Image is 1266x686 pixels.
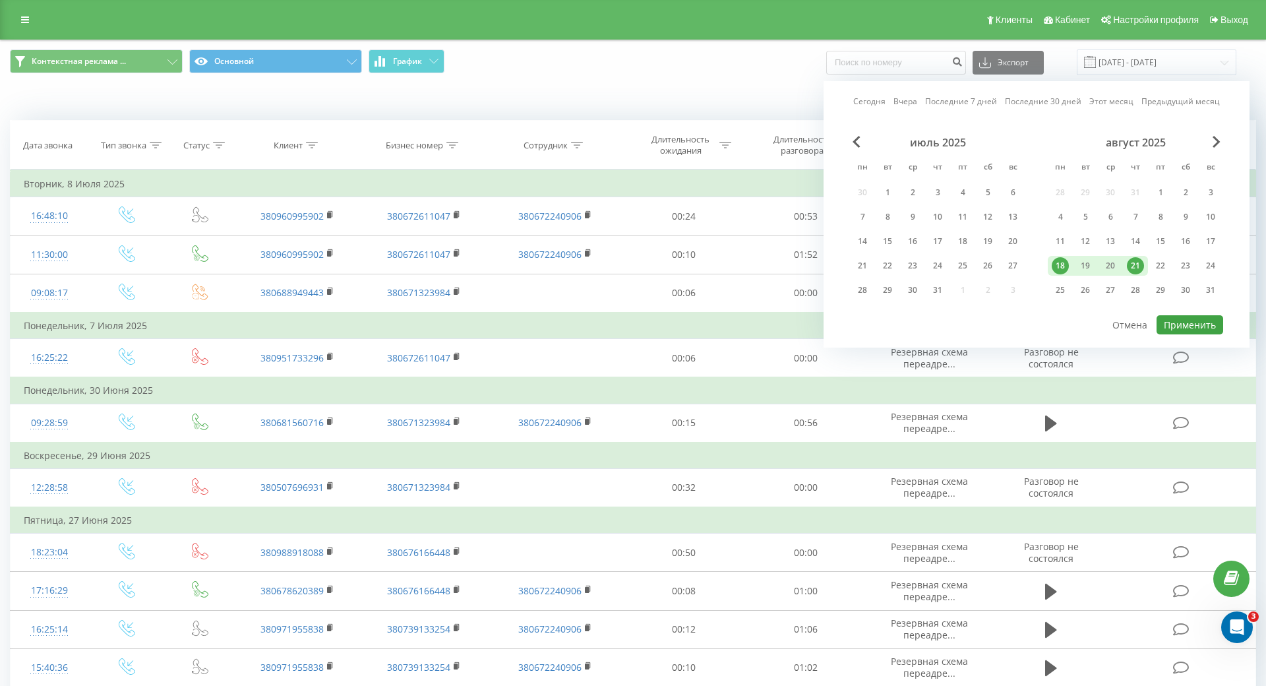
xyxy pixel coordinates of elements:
div: 4 [954,184,971,201]
div: 6 [1102,208,1119,226]
div: 28 [854,282,871,299]
div: 16:25:22 [24,345,75,371]
td: 00:00 [744,468,866,507]
button: График [369,49,444,73]
div: 26 [979,257,996,274]
a: 380672240906 [518,623,582,635]
div: 17 [929,233,946,250]
span: Резервная схема переадре... [891,578,968,603]
a: 380988918088 [260,546,324,559]
a: 380688949443 [260,286,324,299]
div: вт 22 июля 2025 г. [875,256,900,276]
td: 00:00 [744,534,866,572]
a: Последние 7 дней [925,95,997,108]
div: пт 22 авг. 2025 г. [1148,256,1173,276]
td: Понедельник, 7 Июля 2025 [11,313,1256,339]
div: 22 [1152,257,1169,274]
abbr: суббота [1176,158,1195,178]
div: 17 [1202,233,1219,250]
div: 16 [904,233,921,250]
div: 09:28:59 [24,410,75,436]
a: 380971955838 [260,661,324,673]
td: 00:15 [623,404,744,443]
div: чт 24 июля 2025 г. [925,256,950,276]
span: Next Month [1213,136,1221,148]
div: вт 1 июля 2025 г. [875,183,900,203]
div: пт 18 июля 2025 г. [950,232,975,251]
div: сб 30 авг. 2025 г. [1173,280,1198,300]
span: Резервная схема переадре... [891,475,968,499]
td: 00:10 [623,235,744,274]
button: Экспорт [973,51,1044,75]
div: 29 [1152,282,1169,299]
td: Понедельник, 30 Июня 2025 [11,377,1256,404]
div: сб 9 авг. 2025 г. [1173,207,1198,227]
a: Этот месяц [1089,95,1133,108]
div: 7 [1127,208,1144,226]
div: 4 [1052,208,1069,226]
span: Резервная схема переадре... [891,617,968,641]
a: 380960995902 [260,210,324,222]
div: 15 [879,233,896,250]
div: чт 31 июля 2025 г. [925,280,950,300]
td: 00:24 [623,197,744,235]
div: пн 14 июля 2025 г. [850,232,875,251]
div: Дата звонка [23,140,73,151]
div: август 2025 [1048,136,1223,149]
div: пн 11 авг. 2025 г. [1048,232,1073,251]
div: чт 10 июля 2025 г. [925,207,950,227]
div: Клиент [274,140,303,151]
div: 27 [1102,282,1119,299]
div: 22 [879,257,896,274]
div: 20 [1004,233,1021,250]
a: 380672240906 [518,416,582,429]
iframe: Intercom live chat [1221,611,1253,643]
div: 13 [1004,208,1021,226]
a: 380739133254 [387,623,450,635]
div: 5 [979,184,996,201]
span: Разговор не состоялся [1024,346,1079,370]
div: сб 23 авг. 2025 г. [1173,256,1198,276]
div: вт 5 авг. 2025 г. [1073,207,1098,227]
div: вс 3 авг. 2025 г. [1198,183,1223,203]
div: вт 19 авг. 2025 г. [1073,256,1098,276]
div: 5 [1077,208,1094,226]
a: 380672611047 [387,248,450,261]
div: 6 [1004,184,1021,201]
div: сб 19 июля 2025 г. [975,232,1000,251]
td: 00:00 [744,274,866,313]
div: 8 [1152,208,1169,226]
div: 2 [1177,184,1194,201]
span: Previous Month [853,136,860,148]
div: вс 27 июля 2025 г. [1000,256,1025,276]
a: 380678620389 [260,584,324,597]
div: 15 [1152,233,1169,250]
div: пт 15 авг. 2025 г. [1148,232,1173,251]
div: 21 [854,257,871,274]
div: пн 18 авг. 2025 г. [1048,256,1073,276]
div: ср 9 июля 2025 г. [900,207,925,227]
a: 380681560716 [260,416,324,429]
div: ср 20 авг. 2025 г. [1098,256,1123,276]
div: 31 [1202,282,1219,299]
td: 00:08 [623,572,744,610]
td: 00:12 [623,610,744,648]
input: Поиск по номеру [826,51,966,75]
td: 00:32 [623,468,744,507]
div: чт 21 авг. 2025 г. [1123,256,1148,276]
div: 16:48:10 [24,203,75,229]
abbr: пятница [1151,158,1170,178]
button: Отмена [1105,315,1155,334]
div: пт 29 авг. 2025 г. [1148,280,1173,300]
div: пт 11 июля 2025 г. [950,207,975,227]
div: 09:08:17 [24,280,75,306]
div: пт 4 июля 2025 г. [950,183,975,203]
div: вс 20 июля 2025 г. [1000,232,1025,251]
abbr: вторник [878,158,897,178]
td: Воскресенье, 29 Июня 2025 [11,443,1256,469]
abbr: четверг [928,158,948,178]
div: 10 [929,208,946,226]
span: Клиенты [996,15,1033,25]
div: вт 8 июля 2025 г. [875,207,900,227]
div: 20 [1102,257,1119,274]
